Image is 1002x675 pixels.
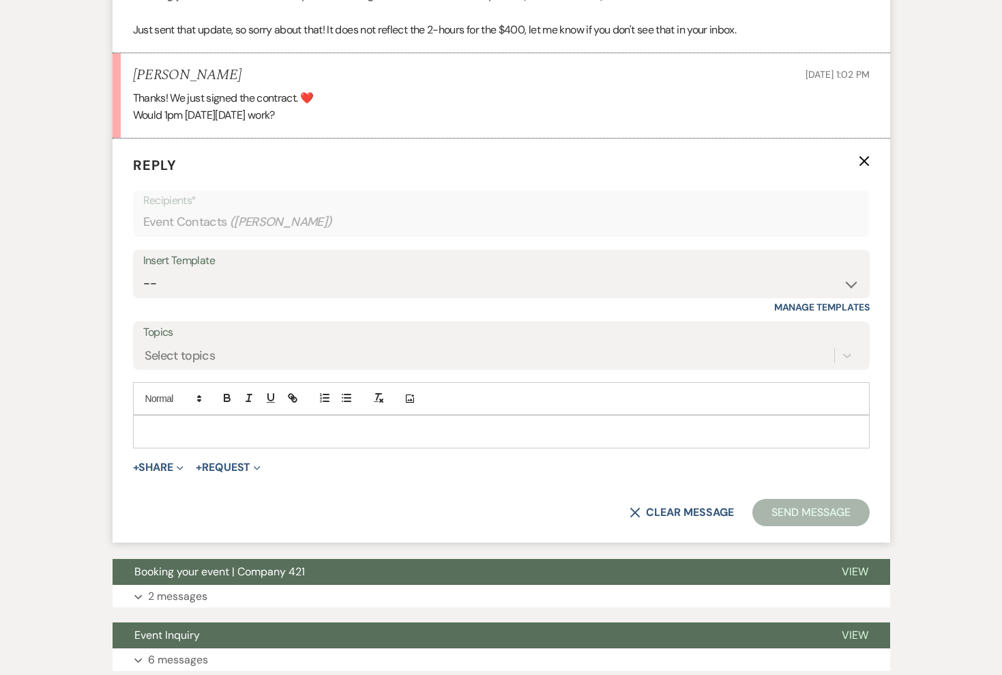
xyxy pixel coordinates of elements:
span: ( [PERSON_NAME] ) [230,213,332,231]
span: View [842,628,868,642]
button: View [820,559,890,585]
p: Just sent that update, so sorry about that! It does not reflect the 2-hours for the $400, let me ... [133,21,870,39]
h5: [PERSON_NAME] [133,67,241,84]
div: Insert Template [143,251,859,271]
div: Select topics [145,347,216,365]
button: 2 messages [113,585,890,608]
div: Thanks! We just signed the contract. ❤️ Would 1pm [DATE][DATE] work? [133,89,870,124]
button: Send Message [752,499,869,526]
button: View [820,622,890,648]
span: + [133,462,139,473]
label: Topics [143,323,859,343]
button: Event Inquiry [113,622,820,648]
span: Event Inquiry [134,628,200,642]
span: [DATE] 1:02 PM [806,68,869,81]
button: 6 messages [113,648,890,672]
span: Booking your event | Company 421 [134,564,305,579]
span: + [196,462,202,473]
span: View [842,564,868,579]
a: Manage Templates [774,301,870,313]
p: Recipients* [143,192,859,210]
span: Reply [133,156,177,174]
button: Clear message [630,507,733,518]
p: 6 messages [148,651,208,669]
button: Share [133,462,184,473]
div: Event Contacts [143,209,859,235]
button: Booking your event | Company 421 [113,559,820,585]
button: Request [196,462,261,473]
p: 2 messages [148,588,207,605]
